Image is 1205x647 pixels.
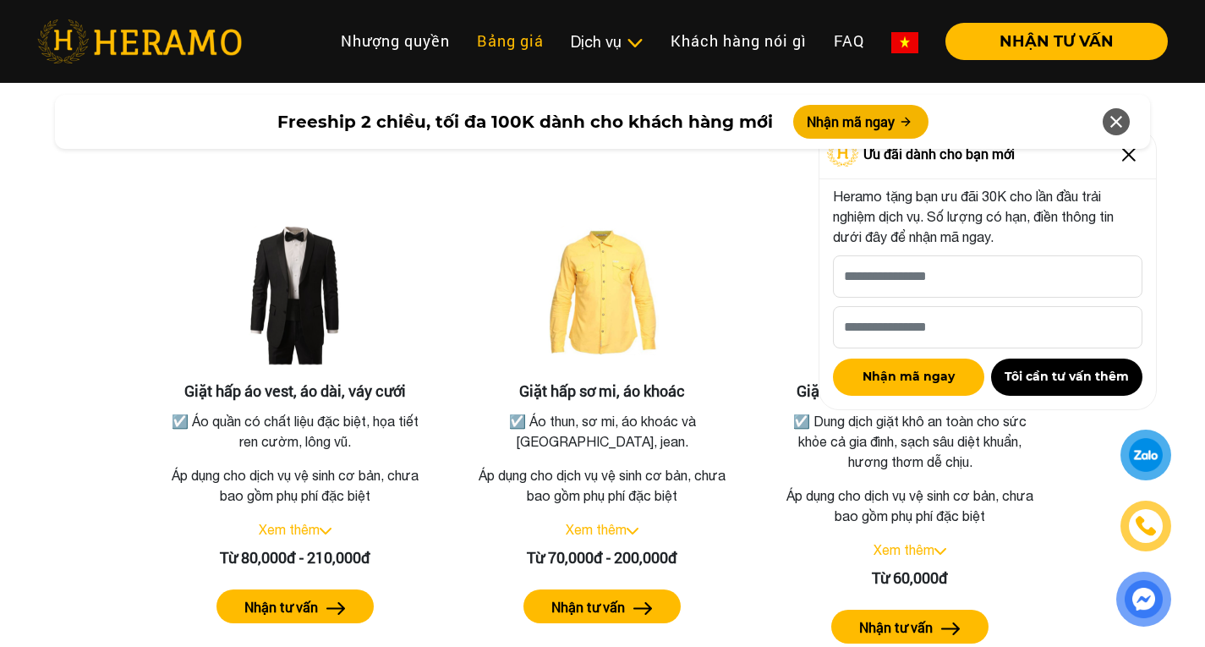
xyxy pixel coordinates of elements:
a: NHẬN TƯ VẤN [932,34,1168,49]
img: vn-flag.png [891,32,918,53]
img: arrow_down.svg [320,528,331,535]
a: Bảng giá [463,23,557,59]
p: ☑️ Dung dịch giặt khô an toàn cho sức khỏe cả gia đình, sạch sâu diệt khuẩn, hương thơm dễ chịu. [779,411,1041,472]
a: Xem thêm [259,522,320,537]
a: Nhượng quyền [327,23,463,59]
h3: Giặt hấp sơ mi, áo khoác [468,382,737,401]
img: arrow_down.svg [934,548,946,555]
a: Nhận tư vấn arrow [775,610,1044,644]
a: Xem thêm [874,542,934,557]
a: FAQ [820,23,878,59]
a: phone-icon [1123,503,1169,549]
img: arrow [941,622,961,635]
div: Dịch vụ [571,30,644,53]
label: Nhận tư vấn [244,597,318,617]
label: Nhận tư vấn [859,617,933,638]
p: Áp dụng cho dịch vụ vệ sinh cơ bản, chưa bao gồm phụ phí đặc biệt [775,485,1044,526]
button: Nhận tư vấn [831,610,989,644]
div: Từ 60,000đ [775,567,1044,589]
label: Nhận tư vấn [551,597,625,617]
p: Áp dụng cho dịch vụ vệ sinh cơ bản, chưa bao gồm phụ phí đặc biệt [468,465,737,506]
img: arrow_down.svg [627,528,638,535]
button: Nhận mã ngay [793,105,928,139]
h3: Giặt hấp chăn mền, thú nhồi bông [775,382,1044,401]
button: NHẬN TƯ VẤN [945,23,1168,60]
img: subToggleIcon [626,35,644,52]
div: Từ 80,000đ - 210,000đ [161,546,430,569]
a: Xem thêm [566,522,627,537]
a: Khách hàng nói gì [657,23,820,59]
a: Nhận tư vấn arrow [468,589,737,623]
h3: Giặt hấp áo vest, áo dài, váy cưới [161,382,430,401]
img: heramo-logo.png [37,19,242,63]
img: Giặt hấp sơ mi, áo khoác [518,213,687,382]
p: Heramo tặng bạn ưu đãi 30K cho lần đầu trải nghiệm dịch vụ. Số lượng có hạn, điền thông tin dưới ... [833,186,1142,247]
button: Tôi cần tư vấn thêm [991,359,1142,396]
p: ☑️ Áo thun, sơ mi, áo khoác và [GEOGRAPHIC_DATA], jean. [472,411,734,452]
a: Nhận tư vấn arrow [161,589,430,623]
img: arrow [326,602,346,615]
p: ☑️ Áo quần có chất liệu đặc biệt, họa tiết ren cườm, lông vũ. [164,411,426,452]
span: Freeship 2 chiều, tối đa 100K dành cho khách hàng mới [277,109,773,134]
button: Nhận tư vấn [216,589,374,623]
button: Nhận tư vấn [523,589,681,623]
img: Giặt hấp áo vest, áo dài, váy cưới [211,213,380,382]
button: Nhận mã ngay [833,359,984,396]
img: arrow [633,602,653,615]
img: phone-icon [1136,516,1156,536]
p: Áp dụng cho dịch vụ vệ sinh cơ bản, chưa bao gồm phụ phí đặc biệt [161,465,430,506]
div: Từ 70,000đ - 200,000đ [468,546,737,569]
